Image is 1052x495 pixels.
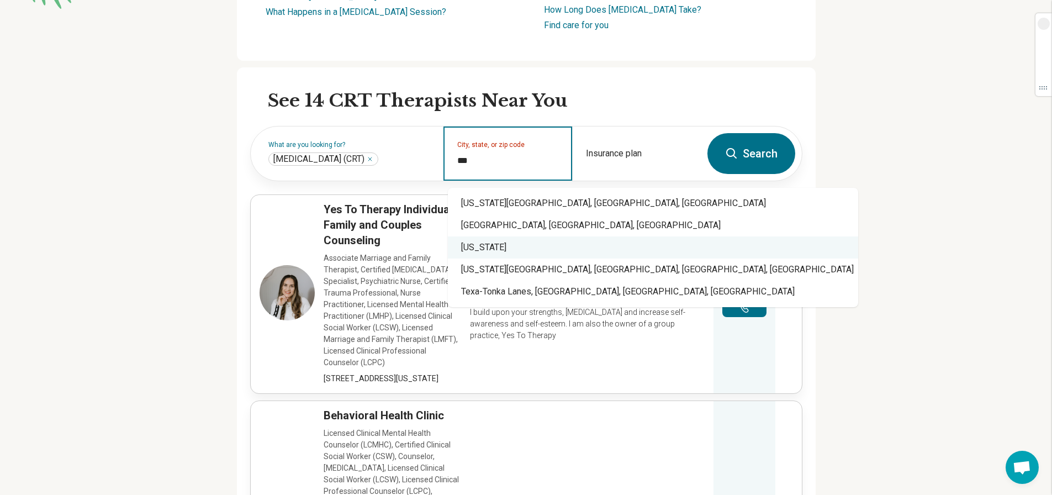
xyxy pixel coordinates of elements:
[448,188,858,307] div: Suggestions
[722,297,766,317] button: Make a phone call
[367,156,373,162] button: Cognitive Remediation Therapy (CRT)
[448,281,858,303] div: Texa-Tonka Lanes, [GEOGRAPHIC_DATA], [GEOGRAPHIC_DATA], [GEOGRAPHIC_DATA]
[707,133,795,174] button: Search
[448,192,858,214] div: [US_STATE][GEOGRAPHIC_DATA], [GEOGRAPHIC_DATA], [GEOGRAPHIC_DATA]
[266,7,446,17] a: What Happens in a [MEDICAL_DATA] Session?
[268,89,802,113] h2: See 14 CRT Therapists Near You
[544,4,701,15] a: How Long Does [MEDICAL_DATA] Take?
[448,259,858,281] div: [US_STATE][GEOGRAPHIC_DATA], [GEOGRAPHIC_DATA], [GEOGRAPHIC_DATA], [GEOGRAPHIC_DATA]
[268,141,430,148] label: What are you looking for?
[448,214,858,236] div: [GEOGRAPHIC_DATA], [GEOGRAPHIC_DATA], [GEOGRAPHIC_DATA]
[268,152,378,166] div: Cognitive Remediation Therapy (CRT)
[273,154,364,165] span: [MEDICAL_DATA] (CRT)
[544,20,609,30] a: Find care for you
[1006,451,1039,484] div: Open chat
[448,236,858,259] div: [US_STATE]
